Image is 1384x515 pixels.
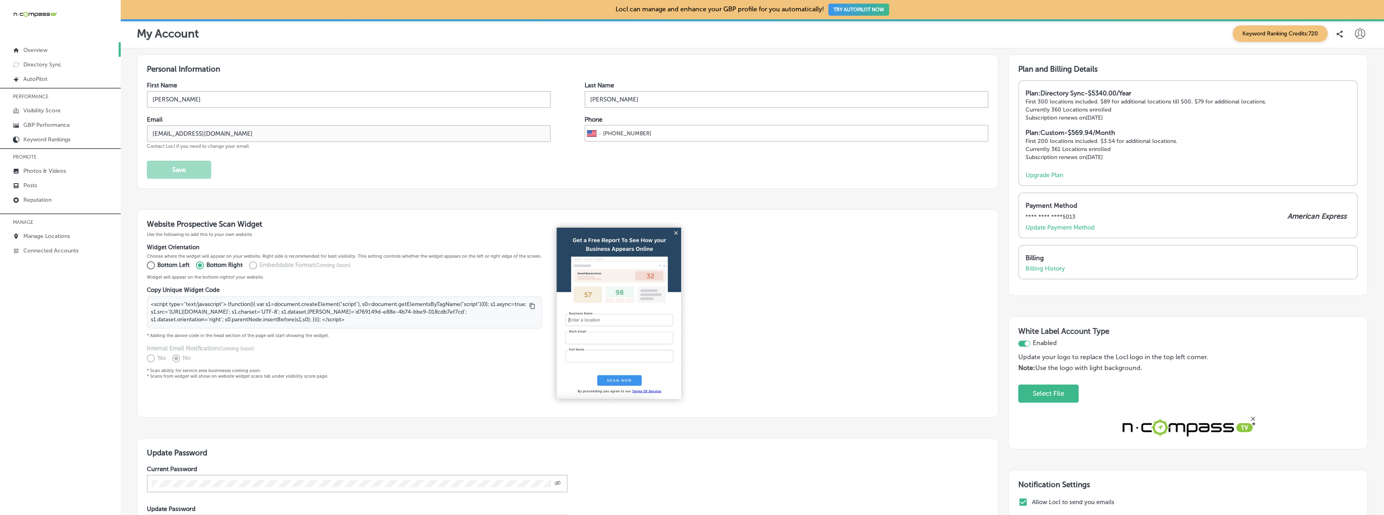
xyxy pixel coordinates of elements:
[147,161,211,179] button: Save
[527,301,537,311] button: Copy to clipboard
[157,261,189,270] p: Bottom Left
[23,182,37,189] p: Posts
[23,196,51,203] p: Reputation
[1018,327,1358,339] h3: White Label Account Type
[183,354,191,363] p: No
[147,505,196,513] label: Update Password
[147,244,542,251] h4: Widget Orientation
[147,253,542,259] p: Choose where the widget will appear on your website. Right side is recommended for best visibilit...
[1026,265,1065,272] a: Billing History
[206,261,243,270] p: Bottom Right
[1018,364,1348,372] p: Use the logo with light background.
[147,296,542,329] textarea: <script type="text/javascript"> (function(){ var s1=document.createElement("script"), s0=document...
[1026,172,1063,179] a: Upgrade Plan
[1026,114,1351,121] p: Subscription renews on [DATE]
[1018,64,1358,74] h3: Plan and Billing Details
[147,333,542,338] p: * Adding the above code in the head section of the page will start showing the widget.
[147,286,542,294] h4: Copy Unique Widget Code
[23,168,66,174] p: Photos & Videos
[23,61,62,68] p: Directory Sync
[1018,385,1348,403] div: Uppy Dashboard
[147,448,989,457] h3: Update Password
[259,261,350,270] p: Embeddable Format
[147,143,250,149] span: Contact Locl if you need to change your email.
[147,465,197,473] label: Current Password
[1026,89,1131,97] strong: Plan: Directory Sync - $5340.00/Year
[147,345,542,352] h4: Internal Email Notification
[147,116,163,123] label: Email
[147,368,542,379] p: * Scan ability for service area businesses coming soon. * Scans from widget will show on website ...
[147,274,542,280] p: Widget will appear on the bottom- right of your website.
[1033,339,1057,347] span: Enabled
[1026,154,1351,161] p: Subscription renews on [DATE]
[23,76,47,83] p: AutoPilot
[1233,25,1328,42] span: Keyword Ranking Credits: 720
[554,480,561,487] span: Toggle password visibility
[147,91,551,108] input: Enter First Name
[548,219,689,407] img: 256ffbef88b0ca129e0e8d089cf1fab9.png
[157,354,166,363] p: Yes
[23,136,70,143] p: Keyword Rankings
[1026,129,1115,137] strong: Plan: Custom - $569.94/Month
[137,27,199,40] p: My Account
[1026,106,1351,113] p: Currently 360 Locations enrolled
[23,107,61,114] p: Visibility Score
[585,82,614,89] label: Last Name
[602,126,986,141] input: Phone number
[1026,98,1351,105] p: First 300 locations included. $89 for additional locations till 500. $79 for additional locations.
[1026,202,1347,209] p: Payment Method
[1026,224,1095,231] a: Update Payment Method
[13,10,57,18] img: 660ab0bf-5cc7-4cb8-ba1c-48b5ae0f18e60NCTV_CLogo_TV_Black_-500x88.png
[23,233,70,240] p: Manage Locations
[828,4,889,16] button: TRY AUTOPILOT NOW
[1018,353,1348,364] p: Update your logo to replace the Locl logo in the top left corner.
[585,116,602,123] label: Phone
[23,47,47,54] p: Overview
[314,262,350,268] span: (Coming Soon)
[1032,498,1356,506] label: Allow Locl to send you emails
[147,82,177,89] label: First Name
[23,122,70,128] p: GBP Performance
[1026,254,1347,262] p: Billing
[147,219,542,229] h3: Website Prospective Scan Widget
[147,232,542,237] p: Use the following to add this to your own website.
[1028,385,1069,402] button: Select File
[147,125,551,142] input: Enter Email
[1287,212,1347,221] p: American Express
[147,64,989,74] h3: Personal Information
[1018,480,1358,489] h3: Notification Settings
[1018,364,1035,372] strong: Note:
[1026,146,1351,153] p: Currently 361 Locations enrolled
[218,345,254,352] span: (Coming Soon)
[23,247,78,254] p: Connected Accounts
[1026,138,1351,145] p: First 200 locations included. $3.54 for additional locations.
[585,91,989,108] input: Enter Last Name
